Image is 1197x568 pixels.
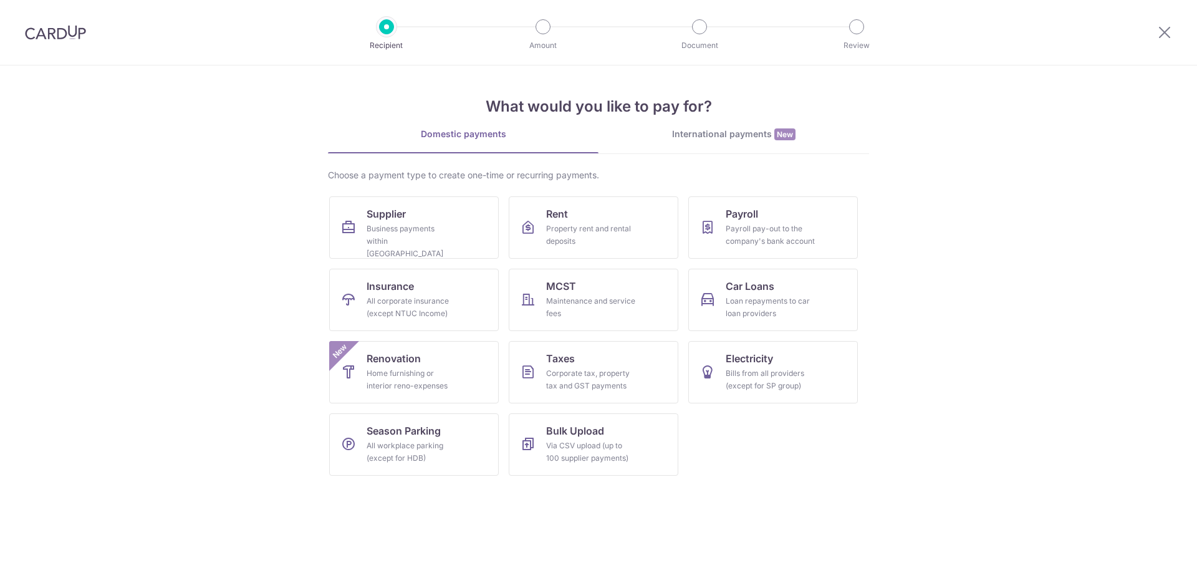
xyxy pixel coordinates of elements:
[726,223,815,248] div: Payroll pay-out to the company's bank account
[546,351,575,366] span: Taxes
[367,351,421,366] span: Renovation
[546,295,636,320] div: Maintenance and service fees
[810,39,903,52] p: Review
[509,413,678,476] a: Bulk UploadVia CSV upload (up to 100 supplier payments)
[726,295,815,320] div: Loan repayments to car loan providers
[1117,531,1185,562] iframe: Opens a widget where you can find more information
[367,206,406,221] span: Supplier
[25,25,86,40] img: CardUp
[497,39,589,52] p: Amount
[774,128,796,140] span: New
[653,39,746,52] p: Document
[688,196,858,259] a: PayrollPayroll pay-out to the company's bank account
[546,423,604,438] span: Bulk Upload
[328,169,869,181] div: Choose a payment type to create one-time or recurring payments.
[367,223,456,260] div: Business payments within [GEOGRAPHIC_DATA]
[367,423,441,438] span: Season Parking
[367,279,414,294] span: Insurance
[329,269,499,331] a: InsuranceAll corporate insurance (except NTUC Income)
[546,367,636,392] div: Corporate tax, property tax and GST payments
[509,269,678,331] a: MCSTMaintenance and service fees
[329,413,499,476] a: Season ParkingAll workplace parking (except for HDB)
[509,341,678,403] a: TaxesCorporate tax, property tax and GST payments
[367,295,456,320] div: All corporate insurance (except NTUC Income)
[546,279,576,294] span: MCST
[328,95,869,118] h4: What would you like to pay for?
[329,196,499,259] a: SupplierBusiness payments within [GEOGRAPHIC_DATA]
[726,206,758,221] span: Payroll
[726,279,774,294] span: Car Loans
[598,128,869,141] div: International payments
[726,351,773,366] span: Electricity
[546,223,636,248] div: Property rent and rental deposits
[328,128,598,140] div: Domestic payments
[546,206,568,221] span: Rent
[329,341,499,403] a: RenovationHome furnishing or interior reno-expensesNew
[546,440,636,465] div: Via CSV upload (up to 100 supplier payments)
[688,269,858,331] a: Car LoansLoan repayments to car loan providers
[367,367,456,392] div: Home furnishing or interior reno-expenses
[340,39,433,52] p: Recipient
[367,440,456,465] div: All workplace parking (except for HDB)
[726,367,815,392] div: Bills from all providers (except for SP group)
[509,196,678,259] a: RentProperty rent and rental deposits
[330,341,350,362] span: New
[688,341,858,403] a: ElectricityBills from all providers (except for SP group)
